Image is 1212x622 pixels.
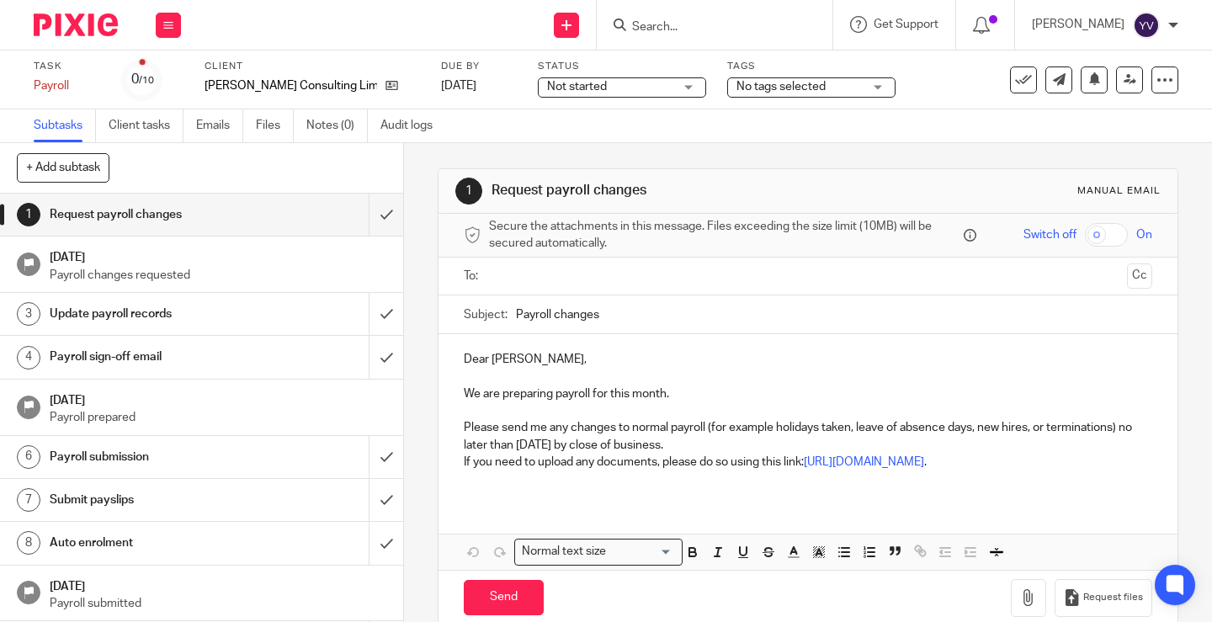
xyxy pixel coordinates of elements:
h1: [DATE] [50,245,386,266]
span: Switch off [1023,226,1076,243]
span: Request files [1083,591,1143,604]
div: Search for option [514,539,683,565]
span: On [1136,226,1152,243]
label: Status [538,60,706,73]
label: Subject: [464,306,508,323]
button: + Add subtask [17,153,109,182]
a: Subtasks [34,109,96,142]
span: Get Support [874,19,938,30]
h1: Payroll submission [50,444,252,470]
div: 1 [455,178,482,205]
a: Audit logs [380,109,445,142]
p: Payroll prepared [50,409,386,426]
div: 3 [17,302,40,326]
h1: Payroll sign-off email [50,344,252,369]
p: Payroll submitted [50,595,386,612]
a: Emails [196,109,243,142]
label: Tags [727,60,896,73]
label: Task [34,60,101,73]
p: If you need to upload any documents, please do so using this link: . [464,454,1152,470]
h1: Request payroll changes [492,182,844,199]
label: Due by [441,60,517,73]
p: Payroll changes requested [50,267,386,284]
h1: [DATE] [50,388,386,409]
span: Secure the attachments in this message. Files exceeding the size limit (10MB) will be secured aut... [489,218,959,253]
span: Normal text size [518,543,610,561]
input: Search for option [612,543,672,561]
p: Please send me any changes to normal payroll (for example holidays taken, leave of absence days, ... [464,419,1152,454]
p: We are preparing payroll for this month. [464,385,1152,402]
div: Manual email [1077,184,1161,198]
a: [URL][DOMAIN_NAME] [804,456,924,468]
span: [DATE] [441,80,476,92]
div: 7 [17,488,40,512]
p: [PERSON_NAME] [1032,16,1124,33]
label: To: [464,268,482,284]
h1: Request payroll changes [50,202,252,227]
button: Cc [1127,263,1152,289]
img: svg%3E [1133,12,1160,39]
h1: Auto enrolment [50,530,252,556]
input: Send [464,580,544,616]
a: Files [256,109,294,142]
div: 0 [131,70,154,89]
div: 1 [17,203,40,226]
p: [PERSON_NAME] Consulting Limited [205,77,377,94]
div: Payroll [34,77,101,94]
input: Search [630,20,782,35]
span: Not started [547,81,607,93]
button: Request files [1055,579,1152,617]
h1: Update payroll records [50,301,252,327]
h1: Submit payslips [50,487,252,513]
span: No tags selected [736,81,826,93]
div: 6 [17,445,40,469]
img: Pixie [34,13,118,36]
h1: [DATE] [50,574,386,595]
label: Client [205,60,420,73]
div: 4 [17,346,40,369]
p: Dear [PERSON_NAME], [464,351,1152,368]
a: Client tasks [109,109,183,142]
small: /10 [139,76,154,85]
a: Notes (0) [306,109,368,142]
div: 8 [17,531,40,555]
